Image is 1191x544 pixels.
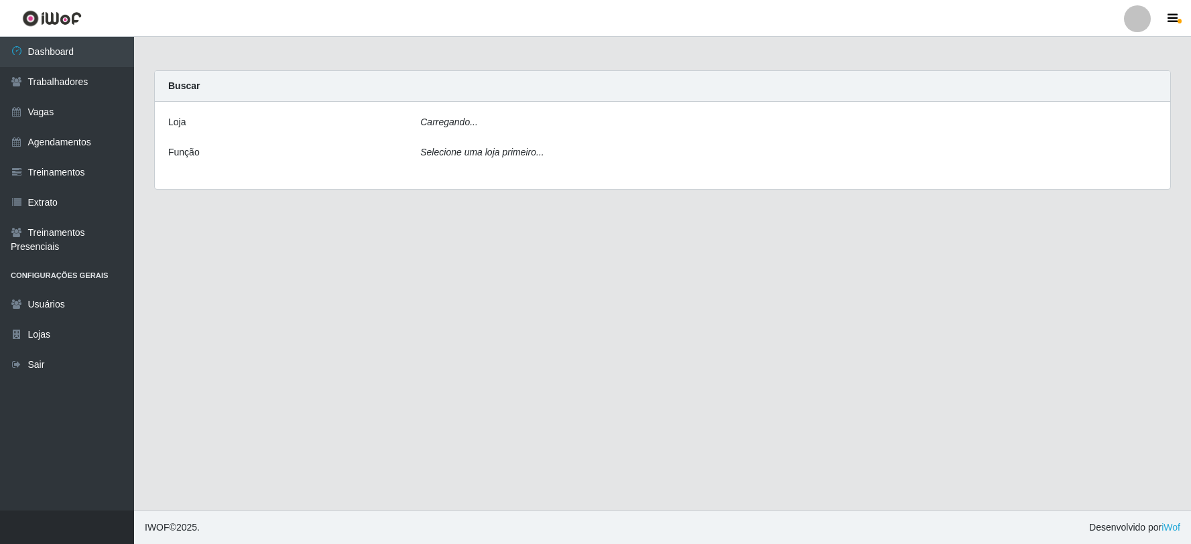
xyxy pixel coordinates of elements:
[22,10,82,27] img: CoreUI Logo
[420,147,544,157] i: Selecione uma loja primeiro...
[168,80,200,91] strong: Buscar
[1162,522,1180,533] a: iWof
[145,521,200,535] span: © 2025 .
[145,522,170,533] span: IWOF
[168,145,200,159] label: Função
[1089,521,1180,535] span: Desenvolvido por
[420,117,478,127] i: Carregando...
[168,115,186,129] label: Loja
